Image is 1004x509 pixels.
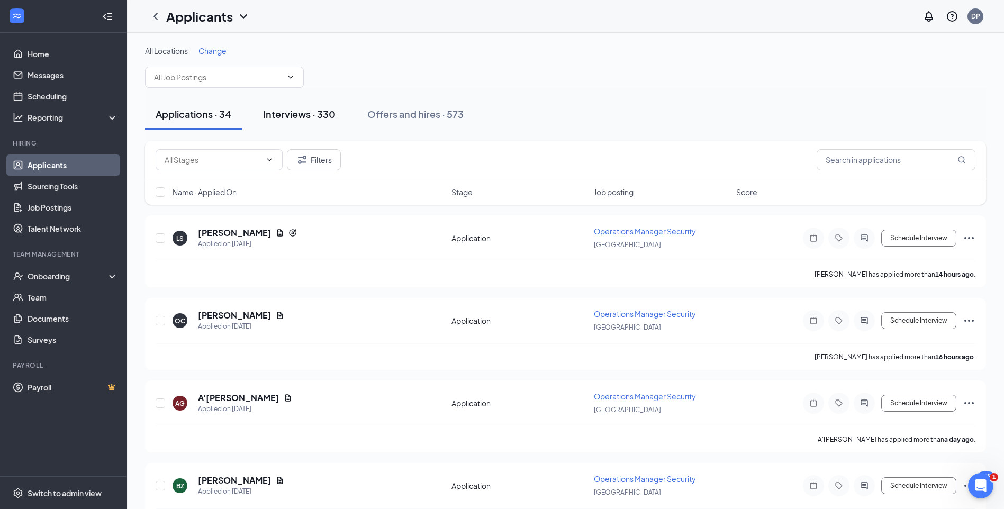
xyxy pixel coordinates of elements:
svg: MagnifyingGlass [957,156,966,164]
p: [PERSON_NAME] has applied more than . [815,270,975,279]
h1: Applicants [166,7,233,25]
svg: Filter [296,153,309,166]
svg: ChevronDown [286,73,295,81]
div: Reporting [28,112,119,123]
svg: Notifications [922,10,935,23]
span: [GEOGRAPHIC_DATA] [594,406,661,414]
a: Applicants [28,154,118,176]
span: Score [736,187,757,197]
h5: [PERSON_NAME] [198,310,272,321]
a: Home [28,43,118,65]
span: Change [198,46,227,56]
b: 16 hours ago [935,353,974,361]
span: Operations Manager Security [594,392,696,401]
h5: [PERSON_NAME] [198,475,272,486]
button: Schedule Interview [881,312,956,329]
svg: ActiveChat [858,399,871,407]
div: DP [971,12,980,21]
div: Applied on [DATE] [198,239,297,249]
span: [GEOGRAPHIC_DATA] [594,323,661,331]
svg: UserCheck [13,271,23,281]
a: Scheduling [28,86,118,107]
a: PayrollCrown [28,377,118,398]
b: 14 hours ago [935,270,974,278]
svg: Reapply [288,229,297,237]
svg: Analysis [13,112,23,123]
div: Team Management [13,250,116,259]
svg: Note [807,481,820,490]
div: Application [451,233,587,243]
h5: A'[PERSON_NAME] [198,392,279,404]
svg: ChevronDown [265,156,274,164]
div: Hiring [13,139,116,148]
svg: Note [807,316,820,325]
div: Applied on [DATE] [198,321,284,332]
svg: Settings [13,488,23,498]
span: Operations Manager Security [594,226,696,236]
svg: QuestionInfo [946,10,958,23]
svg: ActiveChat [858,316,871,325]
div: Applications · 34 [156,107,231,121]
button: Filter Filters [287,149,341,170]
div: LS [176,234,184,243]
a: Documents [28,308,118,329]
span: 1 [990,473,998,481]
div: 189 [979,471,993,480]
div: Application [451,315,587,326]
p: [PERSON_NAME] has applied more than . [815,352,975,361]
div: Applied on [DATE] [198,404,292,414]
svg: Ellipses [963,397,975,410]
input: All Job Postings [154,71,282,83]
svg: Tag [833,234,845,242]
span: [GEOGRAPHIC_DATA] [594,241,661,249]
span: Operations Manager Security [594,474,696,484]
span: All Locations [145,46,188,56]
div: AG [175,399,185,408]
div: Switch to admin view [28,488,102,498]
a: Sourcing Tools [28,176,118,197]
button: Schedule Interview [881,230,956,247]
div: Offers and hires · 573 [367,107,464,121]
div: Applied on [DATE] [198,486,284,497]
span: Name · Applied On [173,187,237,197]
div: Payroll [13,361,116,370]
div: Application [451,398,587,408]
b: a day ago [944,435,974,443]
svg: ChevronDown [237,10,250,23]
button: Schedule Interview [881,477,956,494]
svg: Document [276,476,284,485]
span: Stage [451,187,473,197]
svg: ActiveChat [858,481,871,490]
div: Interviews · 330 [263,107,336,121]
svg: ActiveChat [858,234,871,242]
span: Job posting [594,187,634,197]
svg: Document [276,229,284,237]
div: OC [175,316,185,325]
svg: Tag [833,316,845,325]
svg: Note [807,399,820,407]
input: All Stages [165,154,261,166]
iframe: Intercom live chat [968,473,993,498]
a: Talent Network [28,218,118,239]
svg: Ellipses [963,314,975,327]
svg: Document [276,311,284,320]
svg: ChevronLeft [149,10,162,23]
svg: Ellipses [963,479,975,492]
input: Search in applications [817,149,975,170]
div: Application [451,480,587,491]
div: BZ [176,481,184,490]
span: [GEOGRAPHIC_DATA] [594,488,661,496]
a: Messages [28,65,118,86]
svg: Note [807,234,820,242]
span: Operations Manager Security [594,309,696,319]
svg: Document [284,394,292,402]
svg: Tag [833,481,845,490]
h5: [PERSON_NAME] [198,227,272,239]
button: Schedule Interview [881,395,956,412]
p: A'[PERSON_NAME] has applied more than . [818,435,975,444]
a: Job Postings [28,197,118,218]
svg: Collapse [102,11,113,22]
a: Surveys [28,329,118,350]
a: Team [28,287,118,308]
